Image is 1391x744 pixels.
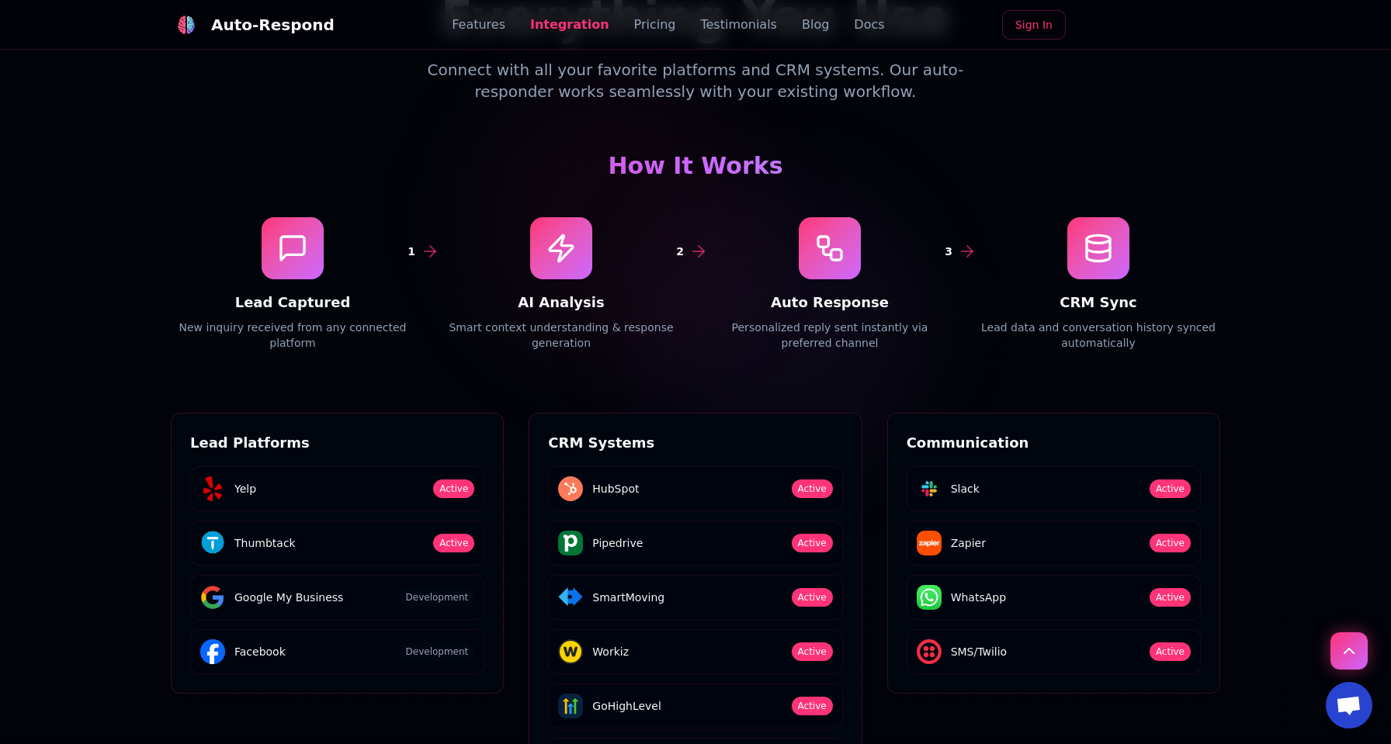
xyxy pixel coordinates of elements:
[951,590,1006,605] span: WhatsApp
[234,535,296,551] span: Thumbtack
[439,292,683,313] h4: AI Analysis
[530,16,609,34] a: Integration
[917,531,942,555] img: Zapier logo
[907,432,1201,454] h3: Communication
[1150,642,1191,661] span: Active
[592,481,639,497] span: HubSpot
[1330,632,1368,670] button: Scroll to top
[558,694,583,718] img: GoHighLevel logo
[671,242,689,261] div: 2
[433,479,474,498] span: Active
[1002,10,1066,40] a: Sign In
[792,642,833,661] span: Active
[592,535,643,551] span: Pipedrive
[792,534,833,552] span: Active
[854,16,884,34] a: Docs
[234,481,256,497] span: Yelp
[171,292,415,313] h4: Lead Captured
[402,242,421,261] div: 1
[708,320,952,351] p: Personalized reply sent instantly via preferred channel
[1326,682,1372,728] a: Open chat
[708,292,952,313] h4: Auto Response
[234,644,286,659] span: Facebook
[939,242,958,261] div: 3
[976,320,1220,351] p: Lead data and conversation history synced automatically
[1150,534,1191,552] span: Active
[917,585,942,610] img: WhatsApp logo
[951,535,986,551] span: Zapier
[200,476,225,501] img: Yelp logo
[700,16,777,34] a: Testimonials
[439,320,683,351] p: Smart context understanding & response generation
[1150,588,1191,607] span: Active
[200,639,225,664] img: Facebook logo
[558,639,583,664] img: Workiz logo
[634,16,676,34] a: Pricing
[592,698,661,714] span: GoHighLevel
[592,590,664,605] span: SmartMoving
[400,642,475,661] span: Development
[1070,9,1228,43] iframe: Sign in with Google Button
[548,432,842,454] h3: CRM Systems
[951,481,980,497] span: Slack
[177,16,196,34] img: logo.svg
[558,531,583,555] img: Pipedrive logo
[171,152,1220,180] h3: How It Works
[792,588,833,607] span: Active
[397,59,994,102] p: Connect with all your favorite platforms and CRM systems. Our auto-responder works seamlessly wit...
[211,14,335,36] div: Auto-Respond
[452,16,505,34] a: Features
[558,585,583,610] img: SmartMoving logo
[558,476,583,501] img: HubSpot logo
[917,476,942,501] img: Slack logo
[951,644,1008,659] span: SMS/Twilio
[592,644,629,659] span: Workiz
[400,588,475,607] span: Development
[792,697,833,715] span: Active
[200,585,225,610] img: Google My Business logo
[190,432,484,454] h3: Lead Platforms
[171,9,335,40] a: Auto-Respond
[976,292,1220,313] h4: CRM Sync
[802,16,829,34] a: Blog
[234,590,343,605] span: Google My Business
[917,639,942,664] img: SMS/Twilio logo
[200,531,225,555] img: Thumbtack logo
[792,479,833,498] span: Active
[1150,479,1191,498] span: Active
[433,534,474,552] span: Active
[171,320,415,351] p: New inquiry received from any connected platform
